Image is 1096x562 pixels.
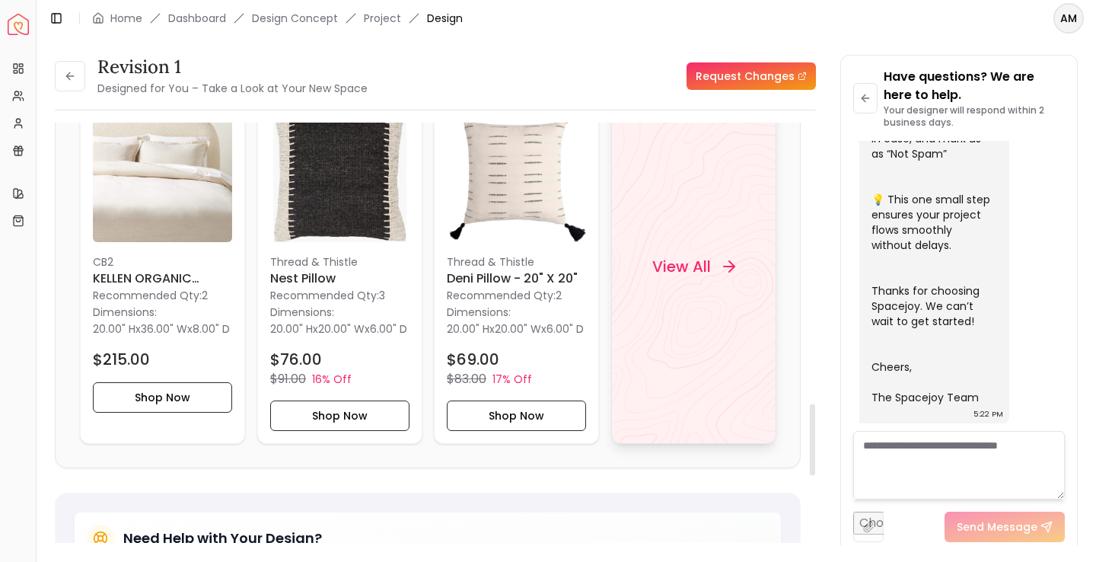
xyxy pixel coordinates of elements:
h5: Need Help with Your Design? [123,528,322,549]
p: CB2 [93,254,232,269]
button: Shop Now [447,400,586,430]
div: Deni Pillow - 20" x 20" [434,90,599,444]
span: AM [1055,5,1082,32]
span: 20.00" W [318,321,365,336]
button: AM [1053,3,1084,34]
a: Nest Pillow imageThread & ThistleNest PillowRecommended Qty:3Dimensions:20.00" Hx20.00" Wx6.00" D... [257,90,422,444]
a: Dashboard [168,11,226,26]
p: Your designer will respond within 2 business days. [884,104,1065,129]
nav: breadcrumb [92,11,463,26]
button: Shop Now [93,382,232,412]
a: Project [364,11,401,26]
span: 6.00" D [370,321,407,336]
p: Dimensions: [93,302,157,321]
a: Spacejoy [8,14,29,35]
a: Request Changes [687,62,816,90]
p: x x [447,321,584,336]
a: Home [110,11,142,26]
h6: Nest Pillow [270,269,409,287]
p: 17% Off [492,371,532,386]
a: KELLEN ORGANIC COTTON-BLEND BEIGE KING PILLOW SHAMS imageCB2KELLEN ORGANIC COTTON-BLEND BEIGE KIN... [80,90,245,444]
h4: $215.00 [93,348,150,369]
span: 20.00" H [270,321,313,336]
li: Design Concept [252,11,338,26]
h4: $76.00 [270,348,322,369]
a: View All [611,90,776,444]
h4: View All [652,256,710,277]
img: Spacejoy Logo [8,14,29,35]
p: 16% Off [312,371,352,386]
h4: $69.00 [447,348,499,369]
h3: Revision 1 [97,55,368,79]
p: Have questions? We are here to help. [884,68,1065,104]
img: KELLEN ORGANIC COTTON-BLEND BEIGE KING PILLOW SHAMS image [93,103,232,242]
img: Nest Pillow image [270,103,409,242]
p: Recommended Qty: 2 [93,287,232,302]
p: Recommended Qty: 3 [270,287,409,302]
div: 5:22 PM [973,407,1003,422]
p: Thread & Thistle [447,254,586,269]
span: Design [427,11,463,26]
img: Deni Pillow - 20" x 20" image [447,103,586,242]
span: 20.00" W [495,321,541,336]
p: $83.00 [447,369,486,388]
a: Deni Pillow - 20" x 20" imageThread & ThistleDeni Pillow - 20" x 20"Recommended Qty:2Dimensions:2... [434,90,599,444]
p: $91.00 [270,369,306,388]
span: 8.00" D [193,321,230,336]
p: x x [93,321,230,336]
span: 6.00" D [546,321,584,336]
div: Nest Pillow [257,90,422,444]
h6: KELLEN ORGANIC COTTON-BLEND BEIGE KING PILLOW SHAMS [93,269,232,287]
span: 20.00" H [447,321,489,336]
p: Dimensions: [447,302,511,321]
div: KELLEN ORGANIC COTTON-BLEND BEIGE KING PILLOW SHAMS [80,90,245,444]
p: Dimensions: [270,302,334,321]
span: 36.00" W [141,321,187,336]
p: x x [270,321,407,336]
small: Designed for You – Take a Look at Your New Space [97,81,368,96]
p: Thread & Thistle [270,254,409,269]
h6: Deni Pillow - 20" x 20" [447,269,586,287]
button: Shop Now [270,400,409,430]
span: 20.00" H [93,321,135,336]
p: Recommended Qty: 2 [447,287,586,302]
